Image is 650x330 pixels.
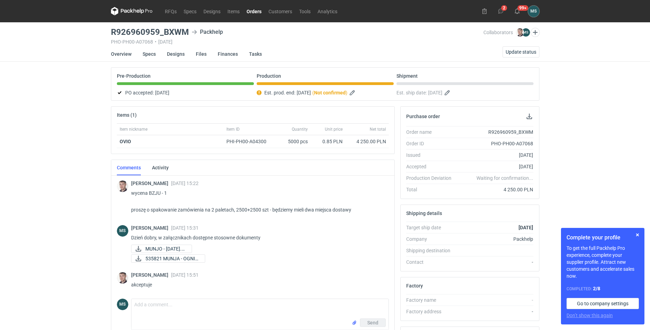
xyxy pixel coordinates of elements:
[457,308,533,315] div: -
[226,126,240,132] span: Item ID
[145,255,199,262] span: 535821 MUNJA - OGNIS...
[171,272,199,278] span: [DATE] 15:51
[457,186,533,193] div: 4 250.00 PLN
[428,89,442,97] span: [DATE]
[528,6,539,17] div: Michał Sokołowski
[120,126,147,132] span: Item nickname
[483,30,513,35] span: Collaborators
[243,7,265,15] a: Orders
[117,272,128,284] img: Maciej Sikora
[180,7,200,15] a: Specs
[161,7,180,15] a: RFQs
[406,308,457,315] div: Factory address
[117,73,151,79] p: Pre-Production
[297,89,311,97] span: [DATE]
[200,7,224,15] a: Designs
[406,114,440,119] h2: Purchase order
[406,236,457,243] div: Company
[406,224,457,231] div: Target ship date
[457,152,533,159] div: [DATE]
[567,285,639,292] div: Completed:
[313,138,343,145] div: 0.85 PLN
[117,112,137,118] h2: Items (1)
[349,89,357,97] button: Edit estimated production end date
[406,140,457,147] div: Order ID
[314,7,341,15] a: Analytics
[117,225,128,237] figcaption: MS
[503,46,539,57] button: Update status
[171,225,199,231] span: [DATE] 15:31
[567,298,639,309] a: Go to company settings
[111,7,153,15] svg: Packhelp Pro
[346,90,347,95] em: )
[171,181,199,186] span: [DATE] 15:22
[265,7,296,15] a: Customers
[249,46,262,62] a: Tasks
[192,28,223,36] div: Packhelp
[155,89,169,97] span: [DATE]
[406,247,457,254] div: Shipping destination
[167,46,185,62] a: Designs
[528,6,539,17] button: MS
[633,231,642,239] button: Skip for now
[495,6,506,17] button: 2
[111,46,131,62] a: Overview
[131,245,192,253] a: MUNJO - [DATE].pdf
[218,46,238,62] a: Finances
[276,135,311,148] div: 5000 pcs
[406,163,457,170] div: Accepted
[155,39,157,45] span: •
[444,89,452,97] button: Edit estimated shipping date
[143,46,156,62] a: Specs
[512,6,523,17] button: 99+
[457,259,533,266] div: -
[367,320,378,325] span: Send
[196,46,207,62] a: Files
[348,138,386,145] div: 4 250.00 PLN
[145,245,186,253] span: MUNJO - [DATE].pdf
[396,73,418,79] p: Shipment
[457,297,533,304] div: -
[457,163,533,170] div: [DATE]
[226,138,273,145] div: PHI-PH00-A04300
[567,245,639,279] p: To get the full Packhelp Pro experience, complete your supplier profile. Attract new customers an...
[131,254,205,263] a: 535821 MUNJA - OGNIS...
[257,73,281,79] p: Production
[131,245,192,253] div: MUNJO - 4.8.25.pdf
[457,129,533,136] div: R926960959_BXWM
[117,160,141,175] a: Comments
[525,112,533,121] button: Download PO
[370,126,386,132] span: Net total
[131,254,201,263] div: 535821 MUNJA - OGNISTA KUCHNIA ADRIATYCKA-DR_prev.pdf
[117,225,128,237] div: Michał Sokołowski
[111,28,189,36] h3: R926960959_BXWM
[593,286,600,291] strong: 2 / 8
[325,126,343,132] span: Unit price
[131,272,171,278] span: [PERSON_NAME]
[406,210,442,216] h2: Shipping details
[530,28,539,37] button: Edit collaborators
[406,186,457,193] div: Total
[516,28,524,37] img: Maciej Sikora
[152,160,169,175] a: Activity
[457,236,533,243] div: Packhelp
[296,7,314,15] a: Tools
[117,299,128,310] div: Michał Sokołowski
[131,225,171,231] span: [PERSON_NAME]
[567,312,613,319] button: Don’t show this again
[117,181,128,192] img: Maciej Sikora
[120,139,131,144] strong: OVIO
[519,225,533,230] strong: [DATE]
[117,89,254,97] div: PO accepted:
[312,90,314,95] em: (
[224,7,243,15] a: Items
[314,90,346,95] strong: Not confirmed
[406,297,457,304] div: Factory name
[131,181,171,186] span: [PERSON_NAME]
[117,299,128,310] figcaption: MS
[567,233,639,242] h1: Complete your profile
[257,89,394,97] div: Est. prod. end:
[406,283,423,289] h2: Factory
[406,175,457,182] div: Production Deviation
